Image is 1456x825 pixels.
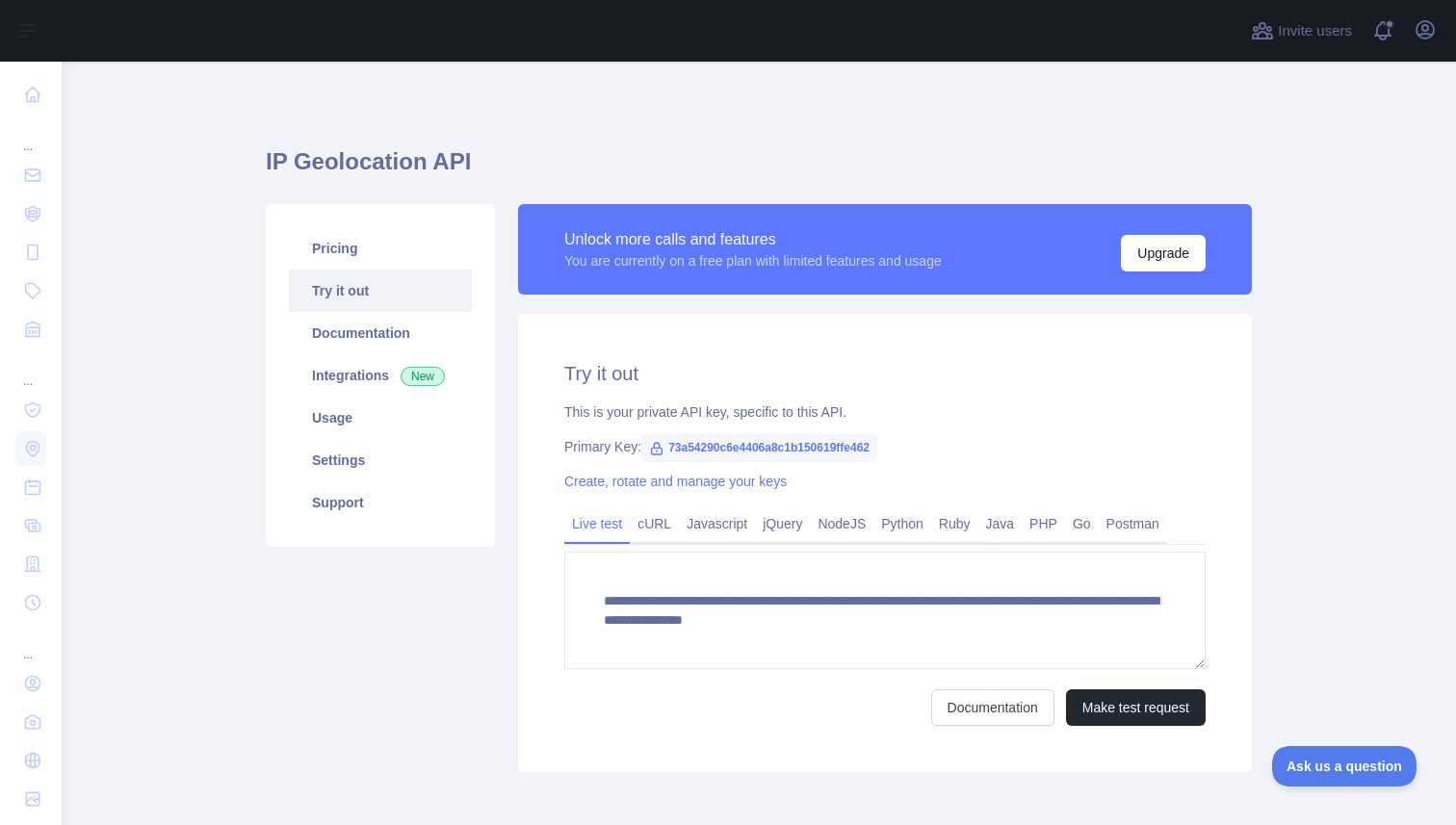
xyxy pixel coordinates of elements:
[15,116,46,154] div: ...
[1099,508,1167,539] a: Postman
[564,508,630,539] a: Live test
[978,508,1023,539] a: Java
[564,251,942,271] div: You are currently on a free plan with limited features and usage
[1066,689,1206,726] button: Make test request
[289,312,472,354] a: Documentation
[289,270,472,312] a: Try it out
[401,367,445,386] span: New
[564,228,942,251] div: Unlock more calls and features
[289,227,472,270] a: Pricing
[15,350,46,389] div: ...
[564,360,1206,387] h2: Try it out
[15,624,46,662] div: ...
[810,508,873,539] a: NodeJS
[1247,15,1356,46] button: Invite users
[873,508,931,539] a: Python
[1065,508,1099,539] a: Go
[266,146,1252,193] h1: IP Geolocation API
[931,689,1054,726] a: Documentation
[289,397,472,439] a: Usage
[630,508,679,539] a: cURL
[1278,20,1352,42] span: Invite users
[1022,508,1065,539] a: PHP
[679,508,755,539] a: Javascript
[564,437,1206,456] div: Primary Key:
[564,474,787,489] a: Create, rotate and manage your keys
[289,354,472,397] a: Integrations New
[755,508,810,539] a: jQuery
[289,439,472,481] a: Settings
[289,481,472,524] a: Support
[641,433,877,462] span: 73a54290c6e4406a8c1b150619ffe462
[931,508,978,539] a: Ruby
[1121,235,1206,271] button: Upgrade
[1272,746,1417,786] iframe: Toggle Customer Support
[564,402,1206,422] div: This is your private API key, specific to this API.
